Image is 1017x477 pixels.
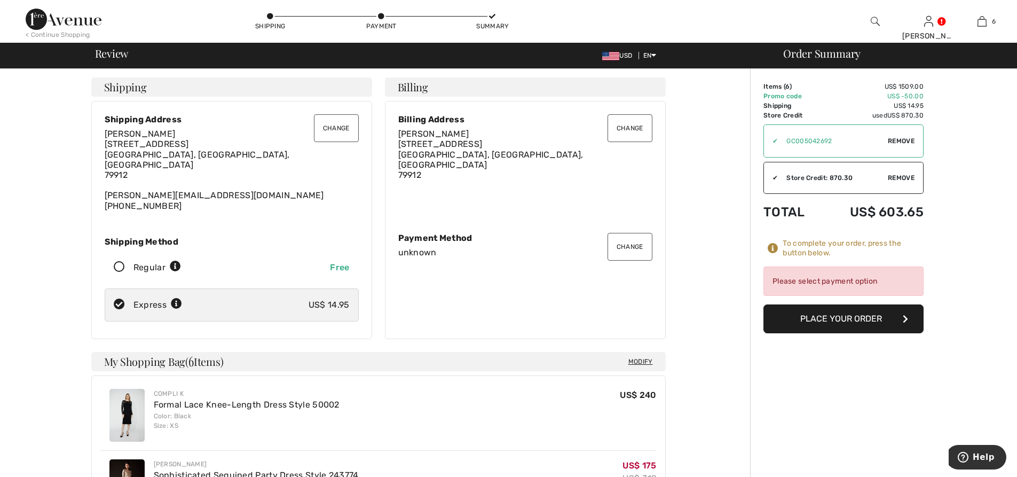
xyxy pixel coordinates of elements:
[821,111,924,120] td: used
[133,261,181,274] div: Regular
[628,356,653,367] span: Modify
[620,390,656,400] span: US$ 240
[888,136,914,146] span: Remove
[992,17,996,26] span: 6
[26,30,90,40] div: < Continue Shopping
[763,304,924,333] button: Place Your Order
[783,239,924,258] div: To complete your order, press the button below.
[608,233,652,261] button: Change
[254,21,286,31] div: Shipping
[602,52,619,60] img: US Dollar
[763,111,821,120] td: Store Credit
[398,129,469,139] span: [PERSON_NAME]
[763,101,821,111] td: Shipping
[314,114,359,142] button: Change
[763,194,821,230] td: Total
[154,400,340,410] a: Formal Lace Knee-Length Dress Style 50002
[105,237,359,247] div: Shipping Method
[608,114,652,142] button: Change
[154,389,340,398] div: Compli K
[821,91,924,101] td: US$ -50.00
[956,15,1008,28] a: 6
[188,354,194,367] span: 6
[924,16,933,26] a: Sign In
[763,91,821,101] td: Promo code
[309,299,350,311] div: US$ 14.95
[154,411,340,431] div: Color: Black Size: XS
[330,262,349,272] span: Free
[778,125,888,157] input: Promo code
[949,445,1006,472] iframe: Opens a widget where you can find more information
[105,139,290,180] span: [STREET_ADDRESS] [GEOGRAPHIC_DATA], [GEOGRAPHIC_DATA], [GEOGRAPHIC_DATA] 79912
[887,112,924,119] span: US$ 870.30
[398,82,428,92] span: Billing
[764,173,778,183] div: ✔
[133,299,182,311] div: Express
[977,15,987,28] img: My Bag
[902,30,955,42] div: [PERSON_NAME]
[763,267,924,296] div: Please select payment option
[764,136,778,146] div: ✔
[185,354,223,369] span: ( Items)
[104,82,147,92] span: Shipping
[95,48,129,59] span: Review
[476,21,508,31] div: Summary
[643,52,657,59] span: EN
[105,114,359,124] div: Shipping Address
[763,82,821,91] td: Items ( )
[109,389,145,442] img: Formal Lace Knee-Length Dress Style 50002
[821,194,924,230] td: US$ 603.65
[778,173,888,183] div: Store Credit: 870.30
[622,460,656,471] span: US$ 175
[105,129,176,139] span: [PERSON_NAME]
[821,101,924,111] td: US$ 14.95
[365,21,397,31] div: Payment
[154,459,359,469] div: [PERSON_NAME]
[91,352,666,371] h4: My Shopping Bag
[871,15,880,28] img: search the website
[785,83,790,90] span: 6
[105,129,359,211] div: [PERSON_NAME][EMAIL_ADDRESS][DOMAIN_NAME] [PHONE_NUMBER]
[398,233,652,243] div: Payment Method
[821,82,924,91] td: US$ 1509.00
[398,114,652,124] div: Billing Address
[924,15,933,28] img: My Info
[398,139,584,180] span: [STREET_ADDRESS] [GEOGRAPHIC_DATA], [GEOGRAPHIC_DATA], [GEOGRAPHIC_DATA] 79912
[770,48,1011,59] div: Order Summary
[26,9,101,30] img: 1ère Avenue
[888,173,914,183] span: Remove
[398,247,652,257] div: unknown
[602,52,636,59] span: USD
